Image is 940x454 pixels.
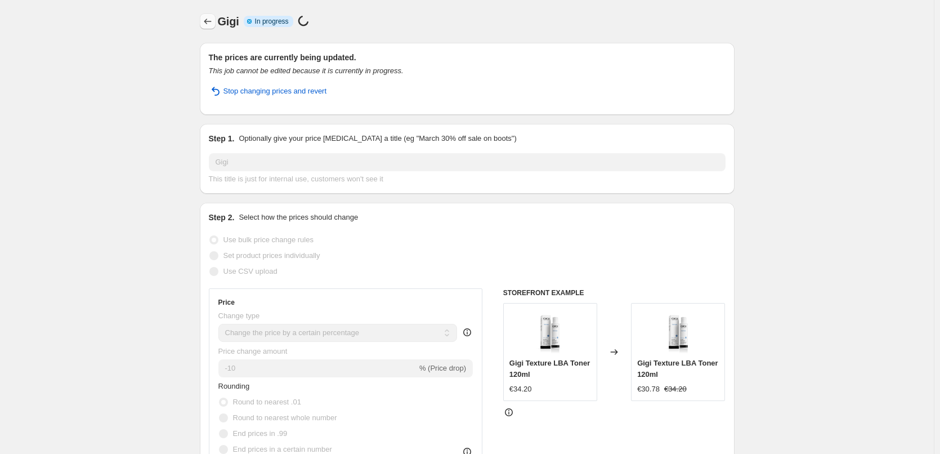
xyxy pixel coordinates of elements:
[200,14,216,29] button: Price change jobs
[255,17,289,26] span: In progress
[218,311,260,320] span: Change type
[209,66,404,75] i: This job cannot be edited because it is currently in progress.
[223,267,277,275] span: Use CSV upload
[218,359,417,377] input: -15
[223,86,327,97] span: Stop changing prices and revert
[509,359,590,379] span: Gigi Texture LBA Toner 120ml
[233,445,332,453] span: End prices in a certain number
[637,385,660,393] span: €30.78
[209,52,726,63] h2: The prices are currently being updated.
[239,133,516,144] p: Optionally give your price [MEDICAL_DATA] a title (eg "March 30% off sale on boots")
[202,82,334,100] button: Stop changing prices and revert
[527,309,572,354] img: gigi-texture-lba-toner-120ml-346769_80x.png
[209,212,235,223] h2: Step 2.
[462,327,473,338] div: help
[656,309,701,354] img: gigi-texture-lba-toner-120ml-346769_80x.png
[233,429,288,438] span: End prices in .99
[239,212,358,223] p: Select how the prices should change
[218,382,250,390] span: Rounding
[664,385,687,393] span: €34.20
[209,133,235,144] h2: Step 1.
[223,251,320,260] span: Set product prices individually
[218,298,235,307] h3: Price
[509,385,532,393] span: €34.20
[503,288,726,297] h6: STOREFRONT EXAMPLE
[233,413,337,422] span: Round to nearest whole number
[419,364,466,372] span: % (Price drop)
[218,15,239,28] span: Gigi
[223,235,314,244] span: Use bulk price change rules
[209,175,383,183] span: This title is just for internal use, customers won't see it
[209,153,726,171] input: 30% off holiday sale
[218,347,288,355] span: Price change amount
[637,359,718,379] span: Gigi Texture LBA Toner 120ml
[233,398,301,406] span: Round to nearest .01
